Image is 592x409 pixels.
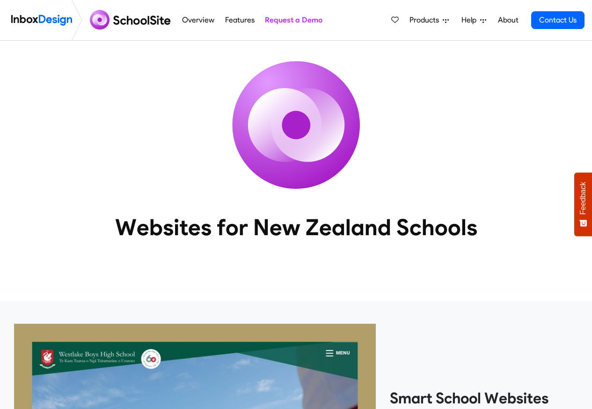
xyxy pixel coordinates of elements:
[461,15,480,26] span: Help
[86,9,177,31] img: schoolsite logo
[406,11,453,30] a: Products
[390,389,578,408] heading: Smart School Websites
[531,11,585,29] a: Contact Us
[212,41,380,209] img: icon_schoolsite.svg
[180,11,217,30] a: Overview
[222,11,257,30] a: Features
[579,182,587,215] span: Feedback
[409,15,443,26] span: Products
[262,11,325,30] a: Request a Demo
[458,11,490,30] a: Help
[495,11,521,30] a: About
[574,172,592,236] button: Feedback - Show survey
[74,213,519,241] heading: Websites for New Zealand Schools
